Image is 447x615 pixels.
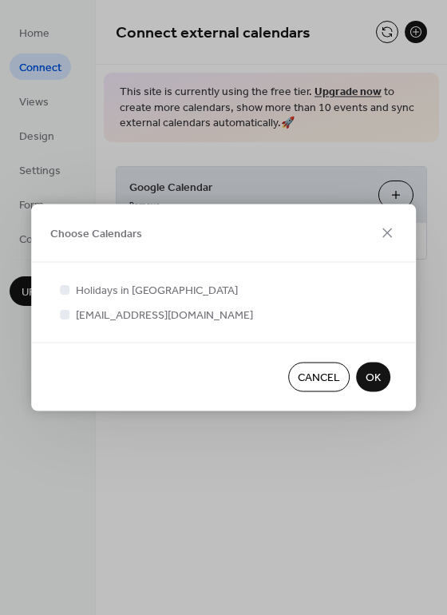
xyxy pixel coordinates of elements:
button: OK [356,363,390,392]
span: OK [366,370,381,387]
span: [EMAIL_ADDRESS][DOMAIN_NAME] [76,307,253,324]
span: Holidays in [GEOGRAPHIC_DATA] [76,283,238,300]
button: Cancel [288,363,350,392]
span: Choose Calendars [50,226,142,243]
span: Cancel [298,370,340,387]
